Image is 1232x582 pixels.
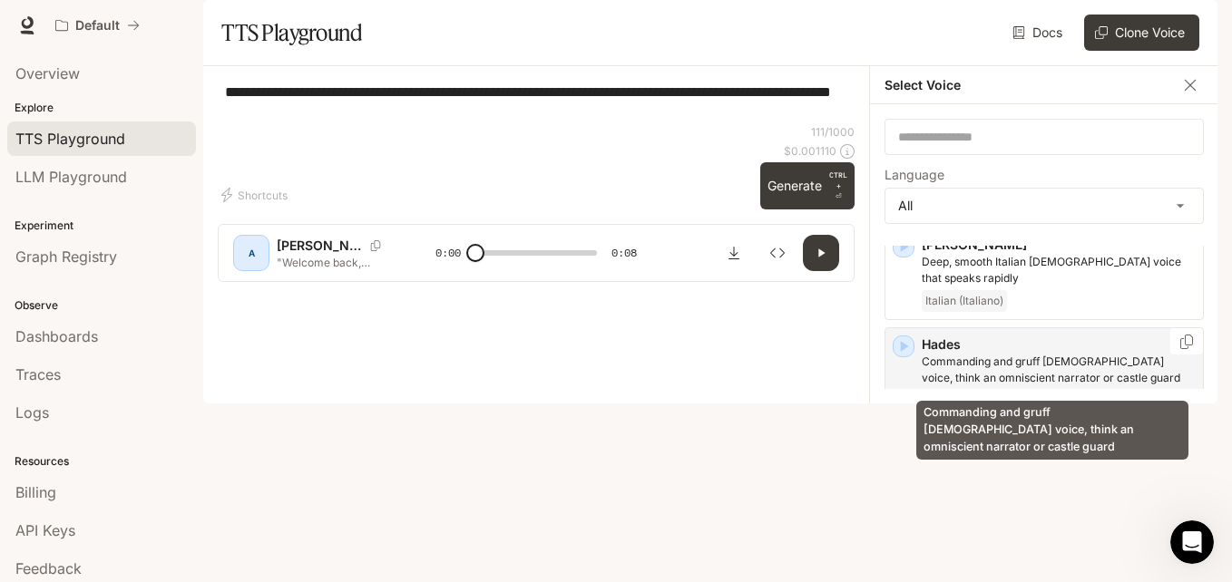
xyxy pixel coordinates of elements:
[784,143,836,159] p: $ 0.001110
[363,240,388,251] button: Copy Voice ID
[277,255,392,270] p: "Welcome back, [PERSON_NAME]. I've been waiting for your energy to return. The air feels differen...
[1170,520,1214,564] iframe: Intercom live chat
[277,237,363,255] p: [PERSON_NAME]
[829,170,847,202] p: ⏎
[237,238,266,267] div: A
[218,180,295,209] button: Shortcuts
[922,254,1196,286] p: Deep, smooth Italian male voice that speaks rapidly
[760,162,855,209] button: GenerateCTRL +⏎
[829,170,847,191] p: CTRL +
[922,290,1007,312] span: Italian (Italiano)
[47,7,148,44] button: All workspaces
[221,15,362,51] h1: TTS Playground
[1009,15,1070,51] a: Docs
[1178,335,1196,349] button: Copy Voice ID
[716,235,752,271] button: Download audio
[1084,15,1199,51] button: Clone Voice
[811,124,855,140] p: 111 / 1000
[611,244,637,262] span: 0:08
[759,235,796,271] button: Inspect
[916,401,1188,460] div: Commanding and gruff [DEMOGRAPHIC_DATA] voice, think an omniscient narrator or castle guard
[885,189,1203,223] div: All
[75,18,120,34] p: Default
[922,335,1196,354] p: Hades
[922,354,1196,386] p: Commanding and gruff male voice, think an omniscient narrator or castle guard
[885,169,944,181] p: Language
[435,244,461,262] span: 0:00
[922,236,1196,254] p: [PERSON_NAME]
